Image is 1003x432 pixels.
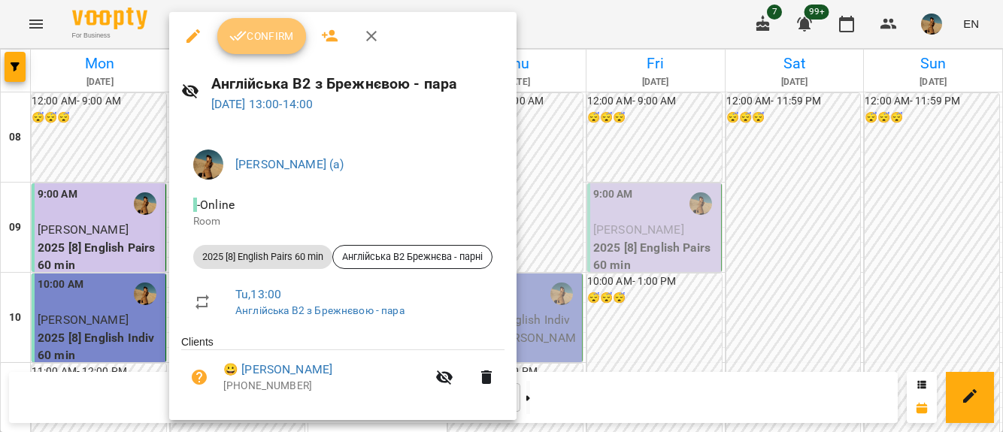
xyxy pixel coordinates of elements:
[193,214,492,229] p: Room
[193,150,223,180] img: 60eca85a8c9650d2125a59cad4a94429.JPG
[229,27,294,45] span: Confirm
[193,250,332,264] span: 2025 [8] English Pairs 60 min
[193,198,238,212] span: - Online
[217,18,306,54] button: Confirm
[332,245,492,269] div: Англійська В2 Брежнєва - парні
[211,72,505,95] h6: Англійська В2 з Брежнєвою - пара
[235,304,405,316] a: Англійська В2 з Брежнєвою - пара
[181,359,217,395] button: Unpaid. Bill the attendance?
[223,361,332,379] a: 😀 [PERSON_NAME]
[235,287,281,301] a: Tu , 13:00
[235,157,344,171] a: [PERSON_NAME] (а)
[333,250,492,264] span: Англійська В2 Брежнєва - парні
[211,97,314,111] a: [DATE] 13:00-14:00
[223,379,426,394] p: [PHONE_NUMBER]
